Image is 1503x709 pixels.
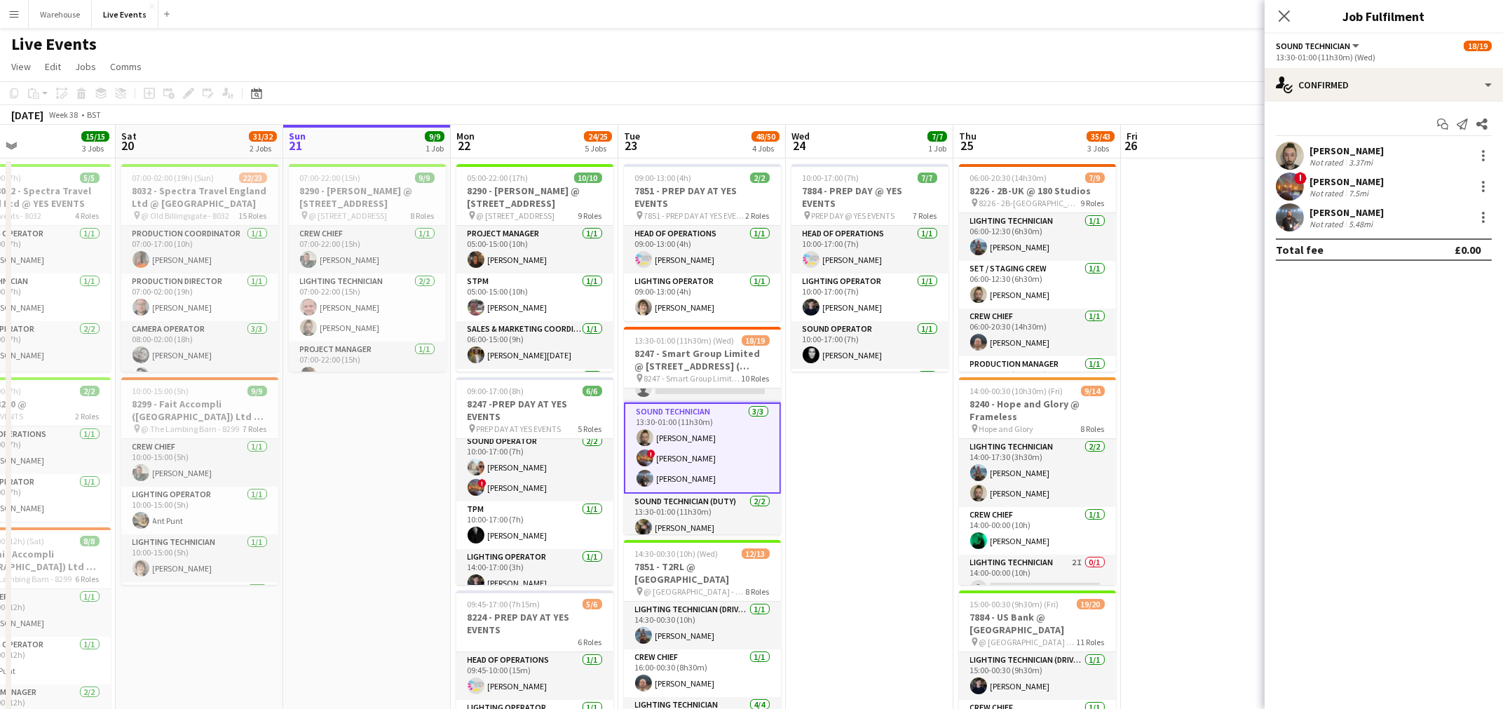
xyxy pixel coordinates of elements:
span: 10 Roles [742,373,770,384]
div: 13:30-01:00 (11h30m) (Wed)18/198247 - Smart Group Limited @ [STREET_ADDRESS] ( Formerly Freemason... [624,327,781,534]
span: Hope and Glory [979,424,1034,434]
span: 26 [1124,137,1138,154]
div: 06:00-20:30 (14h30m)7/98226 - 2B-UK @ 180 Studios 8226 - 2B-[GEOGRAPHIC_DATA]9 RolesLighting Tech... [959,164,1116,372]
div: 3 Jobs [1087,143,1114,154]
app-card-role: Production Director1/107:00-02:00 (19h)[PERSON_NAME] [121,274,278,321]
span: 9/9 [425,131,444,142]
h3: 7851 - PREP DAY AT YES EVENTS [624,184,781,210]
h3: 8290 - [PERSON_NAME] @ [STREET_ADDRESS] [456,184,613,210]
div: 13:30-01:00 (11h30m) (Wed) [1276,52,1492,62]
span: 15/15 [81,131,109,142]
app-job-card: 10:00-17:00 (7h)7/77884 - PREP DAY @ YES EVENTS PREP DAY @ YES EVENTS7 RolesHead of Operations1/1... [791,164,948,372]
div: BST [87,109,101,120]
app-card-role: Crew Chief1/1 [456,369,613,417]
span: 5 Roles [578,424,602,434]
span: 19/20 [1077,599,1105,609]
a: Edit [39,58,67,76]
app-card-role: Project Manager1/105:00-15:00 (10h)[PERSON_NAME] [456,226,613,274]
span: Mon [456,130,475,142]
div: 3.37mi [1346,157,1375,168]
span: @ Old Billingsgate - 8032 [142,210,230,221]
app-job-card: 05:00-22:00 (17h)10/108290 - [PERSON_NAME] @ [STREET_ADDRESS] @ [STREET_ADDRESS]9 RolesProject Ma... [456,164,613,372]
span: 31/32 [249,131,277,142]
span: 7/7 [918,173,937,183]
app-card-role: Head of Operations1/109:00-13:00 (4h)[PERSON_NAME] [624,226,781,274]
span: Tue [624,130,640,142]
span: 22/23 [239,173,267,183]
span: @ [STREET_ADDRESS] [309,210,388,221]
span: 20 [119,137,137,154]
app-card-role: Sales & Marketing Coordinator1/106:00-15:00 (9h)[PERSON_NAME][DATE] [456,321,613,369]
div: Not rated [1310,219,1346,229]
app-job-card: 09:00-13:00 (4h)2/27851 - PREP DAY AT YES EVENTS 7851 - PREP DAY AT YES EVENTS2 RolesHead of Oper... [624,164,781,321]
span: 8226 - 2B-[GEOGRAPHIC_DATA] [979,198,1081,208]
span: 18/19 [742,335,770,346]
div: Not rated [1310,157,1346,168]
app-card-role: TPC Coordinator1/1 [791,369,948,417]
app-card-role: Lighting Operator1/109:00-13:00 (4h)[PERSON_NAME] [624,274,781,321]
div: 1 Job [426,143,444,154]
app-card-role: Lighting Operator1/110:00-15:00 (5h)Ant Punt [121,487,278,534]
span: 9/14 [1081,386,1105,396]
span: ! [647,450,655,458]
app-card-role: Lighting Operator1/114:00-17:00 (3h)[PERSON_NAME] [456,549,613,597]
span: @ [GEOGRAPHIC_DATA] - 7884 [979,637,1077,647]
div: 3 Jobs [82,143,109,154]
app-card-role: Crew Chief1/106:00-20:30 (14h30m)[PERSON_NAME] [959,309,1116,356]
span: 23 [622,137,640,154]
span: 24 [789,137,810,154]
h3: 7851 - T2RL @ [GEOGRAPHIC_DATA] [624,560,781,586]
h3: 7884 - US Bank @ [GEOGRAPHIC_DATA] [959,611,1116,636]
div: 5 Jobs [585,143,611,154]
span: 6 Roles [76,574,100,584]
span: Sound Technician [1276,41,1350,51]
span: 9/9 [247,386,267,396]
h3: 8224 - PREP DAY AT YES EVENTS [456,611,613,636]
div: 14:00-00:30 (10h30m) (Fri)9/148240 - Hope and Glory @ Frameless Hope and Glory8 RolesLighting Tec... [959,377,1116,585]
h3: 8240 - Hope and Glory @ Frameless [959,398,1116,423]
span: 11 Roles [1077,637,1105,647]
span: Sun [289,130,306,142]
span: 14:30-00:30 (10h) (Wed) [635,548,719,559]
span: Jobs [75,60,96,73]
span: 09:00-17:00 (8h) [468,386,524,396]
span: 09:00-13:00 (4h) [635,173,692,183]
span: 15 Roles [239,210,267,221]
span: 35/43 [1087,131,1115,142]
app-job-card: 09:00-17:00 (8h)6/68247 -PREP DAY AT YES EVENTS PREP DAY AT YES EVENTS5 RolesLighting Technician1... [456,377,613,585]
h3: 8290 - [PERSON_NAME] @ [STREET_ADDRESS] [289,184,446,210]
span: 7 Roles [913,210,937,221]
span: PREP DAY AT YES EVENTS [477,424,562,434]
span: 12/13 [742,548,770,559]
span: Week 38 [46,109,81,120]
span: 14:00-00:30 (10h30m) (Fri) [970,386,1063,396]
h3: 8032 - Spectra Travel England Ltd @ [GEOGRAPHIC_DATA] [121,184,278,210]
app-card-role: Sound Technician3/313:30-01:00 (11h30m)[PERSON_NAME]![PERSON_NAME][PERSON_NAME] [624,403,781,494]
span: 10:00-17:00 (7h) [803,173,859,183]
app-card-role: Project Manager1/107:00-22:00 (15h)[PERSON_NAME] [289,342,446,389]
app-card-role: Production Manager1/106:00-20:30 (14h30m) [959,356,1116,404]
span: 13:30-01:00 (11h30m) (Wed) [635,335,735,346]
h3: 7884 - PREP DAY @ YES EVENTS [791,184,948,210]
app-job-card: 07:00-02:00 (19h) (Sun)22/238032 - Spectra Travel England Ltd @ [GEOGRAPHIC_DATA] @ Old Billingsg... [121,164,278,372]
span: 7/7 [927,131,947,142]
div: £0.00 [1455,243,1481,257]
span: Sat [121,130,137,142]
a: Jobs [69,58,102,76]
span: 07:00-22:00 (15h) [300,173,361,183]
span: 15:00-00:30 (9h30m) (Fri) [970,599,1059,609]
a: Comms [104,58,147,76]
div: 1 Job [928,143,946,154]
button: Warehouse [29,1,92,28]
app-card-role: Camera Operator3/308:00-02:00 (18h)[PERSON_NAME][PERSON_NAME] [121,321,278,410]
app-job-card: 07:00-22:00 (15h)9/98290 - [PERSON_NAME] @ [STREET_ADDRESS] @ [STREET_ADDRESS]8 RolesCrew Chief1/... [289,164,446,372]
app-card-role: Head of Operations1/110:00-17:00 (7h)[PERSON_NAME] [791,226,948,274]
span: 48/50 [751,131,780,142]
button: Sound Technician [1276,41,1361,51]
span: ! [1294,172,1307,184]
app-card-role: Sound Operator1/110:00-17:00 (7h)[PERSON_NAME] [791,321,948,369]
div: 2 Jobs [250,143,276,154]
span: 7851 - PREP DAY AT YES EVENTS [644,210,746,221]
